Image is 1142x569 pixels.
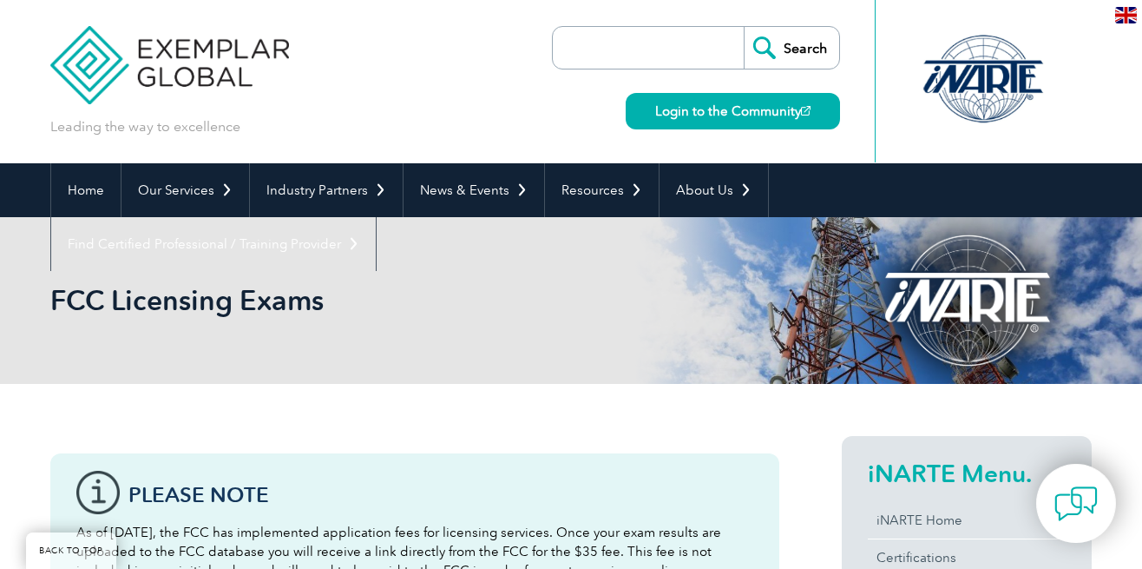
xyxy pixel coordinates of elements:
[128,484,753,506] h3: Please note
[660,163,768,217] a: About Us
[1115,7,1137,23] img: en
[1054,482,1098,526] img: contact-chat.png
[51,217,376,271] a: Find Certified Professional / Training Provider
[868,502,1066,539] a: iNARTE Home
[626,93,840,129] a: Login to the Community
[121,163,249,217] a: Our Services
[404,163,544,217] a: News & Events
[51,163,121,217] a: Home
[50,287,779,314] h2: FCC Licensing Exams
[50,117,240,136] p: Leading the way to excellence
[26,533,116,569] a: BACK TO TOP
[868,460,1066,487] h2: iNARTE Menu.
[250,163,403,217] a: Industry Partners
[545,163,659,217] a: Resources
[801,106,811,116] img: open_square.png
[744,27,839,69] input: Search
